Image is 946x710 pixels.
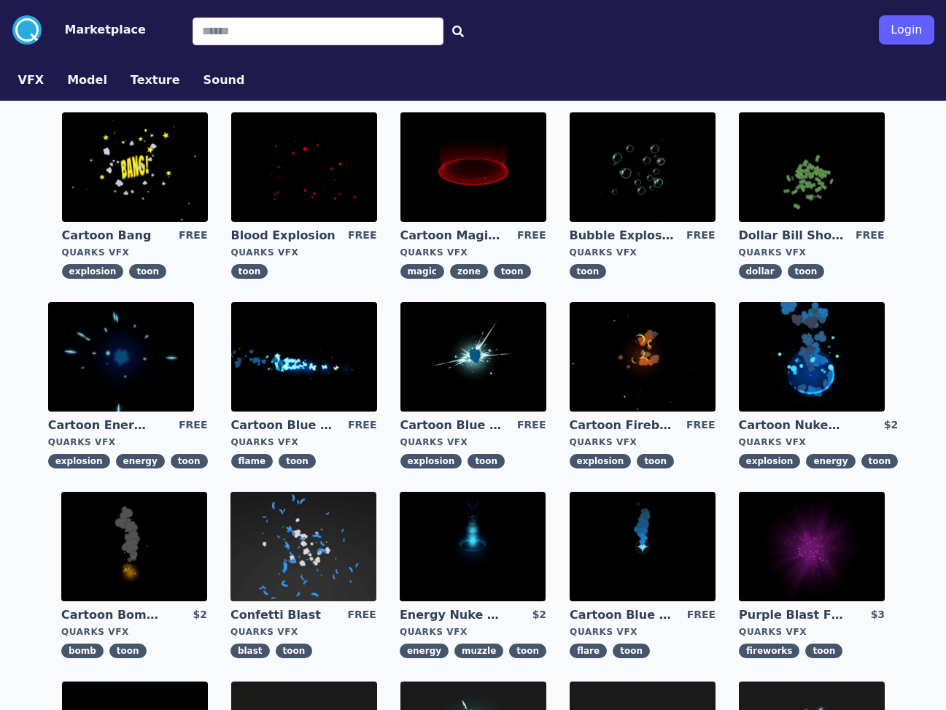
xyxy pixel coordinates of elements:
[570,436,716,448] div: Quarks VFX
[468,454,505,468] span: toon
[570,302,716,412] img: imgAlt
[739,454,801,468] span: explosion
[62,112,208,222] img: imgAlt
[570,264,607,279] span: toon
[739,492,885,601] img: imgAlt
[62,264,124,279] span: explosion
[61,607,166,623] a: Cartoon Bomb Fuse
[231,112,377,222] img: imgAlt
[61,492,207,601] img: imgAlt
[400,264,444,279] span: magic
[231,228,336,244] a: Blood Explosion
[570,228,675,244] a: Bubble Explosion
[856,228,884,244] div: FREE
[61,644,104,658] span: bomb
[348,417,376,433] div: FREE
[871,607,885,623] div: $3
[400,302,546,412] img: imgAlt
[400,417,505,433] a: Cartoon Blue Gas Explosion
[687,607,716,623] div: FREE
[230,607,336,623] a: Confetti Blast
[192,72,257,89] a: Sound
[788,264,825,279] span: toon
[231,247,377,258] div: Quarks VFX
[48,417,153,433] a: Cartoon Energy Explosion
[279,454,316,468] span: toon
[400,228,505,244] a: Cartoon Magic Zone
[230,492,376,601] img: imgAlt
[400,112,546,222] img: imgAlt
[171,454,208,468] span: toon
[7,72,56,89] a: VFX
[884,417,898,433] div: $2
[203,72,245,89] button: Sound
[48,302,194,412] img: imgAlt
[48,436,208,448] div: Quarks VFX
[42,21,146,39] a: Marketplace
[276,644,313,658] span: toon
[65,21,146,39] button: Marketplace
[61,626,207,638] div: Quarks VFX
[67,72,107,89] button: Model
[806,454,855,468] span: energy
[739,247,885,258] div: Quarks VFX
[231,302,377,412] img: imgAlt
[454,644,503,658] span: muzzle
[739,436,899,448] div: Quarks VFX
[48,454,110,468] span: explosion
[109,644,147,658] span: toon
[739,228,844,244] a: Dollar Bill Shower
[517,228,546,244] div: FREE
[861,454,899,468] span: toon
[739,644,799,658] span: fireworks
[532,607,546,623] div: $2
[570,247,716,258] div: Quarks VFX
[347,607,376,623] div: FREE
[231,436,377,448] div: Quarks VFX
[805,644,842,658] span: toon
[116,454,165,468] span: energy
[179,417,207,433] div: FREE
[570,112,716,222] img: imgAlt
[131,72,180,89] button: Texture
[570,607,675,623] a: Cartoon Blue Flare
[450,264,488,279] span: zone
[193,607,206,623] div: $2
[400,436,546,448] div: Quarks VFX
[18,72,44,89] button: VFX
[637,454,674,468] span: toon
[739,417,844,433] a: Cartoon Nuke Energy Explosion
[231,264,268,279] span: toon
[570,626,716,638] div: Quarks VFX
[739,112,885,222] img: imgAlt
[739,607,844,623] a: Purple Blast Fireworks
[570,454,632,468] span: explosion
[494,264,531,279] span: toon
[230,644,270,658] span: blast
[400,607,505,623] a: Energy Nuke Muzzle Flash
[179,228,207,244] div: FREE
[517,417,546,433] div: FREE
[570,644,607,658] span: flare
[231,417,336,433] a: Cartoon Blue Flamethrower
[739,264,782,279] span: dollar
[400,644,449,658] span: energy
[739,302,885,412] img: imgAlt
[400,247,546,258] div: Quarks VFX
[570,492,716,601] img: imgAlt
[879,9,934,50] a: Login
[193,18,443,45] input: Search
[62,228,167,244] a: Cartoon Bang
[129,264,166,279] span: toon
[55,72,119,89] a: Model
[348,228,376,244] div: FREE
[570,417,675,433] a: Cartoon Fireball Explosion
[613,644,650,658] span: toon
[119,72,192,89] a: Texture
[686,417,715,433] div: FREE
[686,228,715,244] div: FREE
[400,454,462,468] span: explosion
[509,644,546,658] span: toon
[231,454,274,468] span: flame
[62,247,208,258] div: Quarks VFX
